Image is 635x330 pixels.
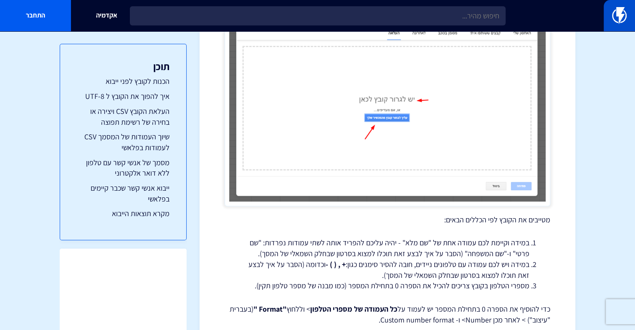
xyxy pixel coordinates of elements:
a: איך להפוך את הקובץ ל UTF-8 [77,91,170,102]
strong: כל העמודה של מספרי הטלפון [310,304,397,314]
a: העלאת הקובץ CSV ויצירה או בחירה של רשימת תפוצה [77,106,170,127]
a: שיוך העמודות של המסמך CSV לעמודות בפלאשי [77,131,170,153]
a: ייבוא אנשי קשר שכבר קיימים בפלאשי [77,183,170,204]
li: מספרי הטלפון בקובץ צריכים להכיל את הספרה 0 בתחילת המספר (כמו מבנה של מספר טלפון תקין). [245,280,529,291]
input: חיפוש מהיר... [130,6,506,25]
p: מטייבים את הקובץ לפי הכללים הבאים: [225,214,550,225]
li: במידה ויש לכם עמודה עם טלפונים ניידים, חובה להסיר סימנים כגון: וכדומה (הסבר על איך לבצע זאת תוכלו... [245,259,529,280]
a: מסמך של אנשי קשר עם טלפון ללא דואר אלקטרוני [77,157,170,179]
p: כדי להוסיף את הספרה 0 בתחילת המספר יש לעמוד על > וללחוץ (בעברית "עיצוב") > לאחר מכן Number> ו- Cu... [225,304,550,325]
a: מקרא תוצאות הייבוא [77,208,170,219]
li: במידה וקיימת לכם עמודה אחת של "שם מלא" - יהיה עליכם להפריד אותה לשתי עמודות נפרדות: "שם פרטי" ו-"... [245,237,529,259]
a: הכנות לקובץ לפני ייבוא [77,76,170,87]
strong: + , ( ) - [326,259,346,269]
strong: "Format " [253,304,286,314]
h3: תוכן [77,61,170,72]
